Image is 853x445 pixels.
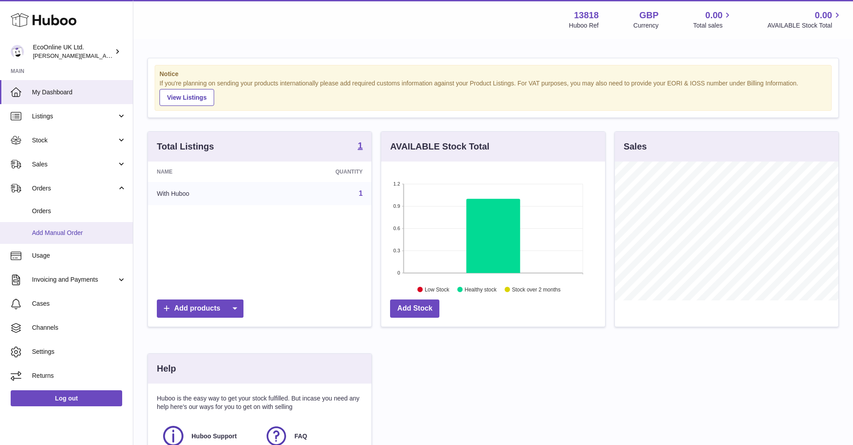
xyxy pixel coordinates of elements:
span: AVAILABLE Stock Total [767,21,842,30]
td: With Huboo [148,182,266,205]
text: Healthy stock [465,286,497,292]
div: Huboo Ref [569,21,599,30]
span: FAQ [295,432,307,441]
h3: AVAILABLE Stock Total [390,141,489,153]
span: Sales [32,160,117,169]
span: Orders [32,184,117,193]
span: Stock [32,136,117,145]
span: Usage [32,251,126,260]
a: View Listings [159,89,214,106]
div: Currency [634,21,659,30]
text: Low Stock [425,286,450,292]
text: 0 [398,270,400,275]
img: alex.doherty@ecoonline.com [11,45,24,58]
span: Returns [32,372,126,380]
strong: GBP [639,9,658,21]
a: Log out [11,390,122,406]
span: [PERSON_NAME][EMAIL_ADDRESS][PERSON_NAME][DOMAIN_NAME] [33,52,226,59]
strong: Notice [159,70,827,78]
a: Add Stock [390,299,439,318]
span: Channels [32,324,126,332]
span: 0.00 [815,9,832,21]
span: Settings [32,348,126,356]
span: My Dashboard [32,88,126,97]
p: Huboo is the easy way to get your stock fulfilled. But incase you need any help here's our ways f... [157,394,363,411]
div: EcoOnline UK Ltd. [33,43,113,60]
strong: 1 [358,141,363,150]
a: 1 [358,141,363,152]
h3: Total Listings [157,141,214,153]
text: 0.3 [394,248,400,253]
text: 0.9 [394,203,400,209]
span: Cases [32,299,126,308]
span: Listings [32,112,117,121]
span: Invoicing and Payments [32,275,117,284]
a: Add products [157,299,243,318]
a: 0.00 Total sales [693,9,733,30]
span: 0.00 [706,9,723,21]
h3: Sales [624,141,647,153]
span: Orders [32,207,126,215]
span: Total sales [693,21,733,30]
th: Name [148,162,266,182]
span: Huboo Support [191,432,237,441]
strong: 13818 [574,9,599,21]
a: 0.00 AVAILABLE Stock Total [767,9,842,30]
text: Stock over 2 months [512,286,561,292]
span: Add Manual Order [32,229,126,237]
text: 0.6 [394,226,400,231]
h3: Help [157,363,176,375]
div: If you're planning on sending your products internationally please add required customs informati... [159,79,827,106]
th: Quantity [266,162,372,182]
text: 1.2 [394,181,400,186]
a: 1 [359,190,363,197]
